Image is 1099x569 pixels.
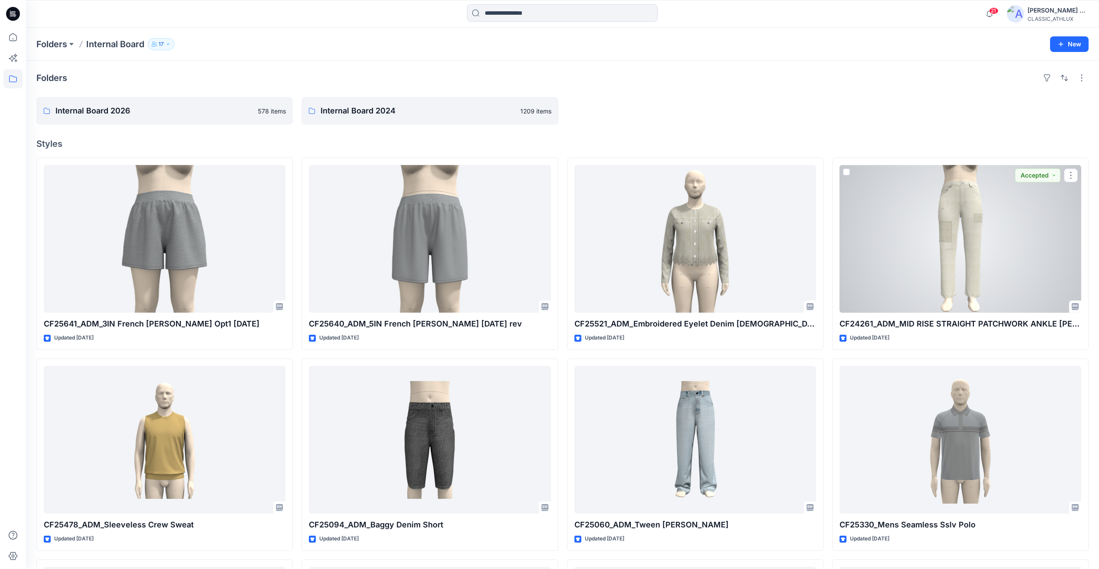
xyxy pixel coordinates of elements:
[44,165,285,313] a: CF25641_ADM_3IN French Terry Short Opt1 25APR25
[86,38,144,50] p: Internal Board
[321,105,515,117] p: Internal Board 2024
[989,7,999,14] span: 21
[574,318,816,330] p: CF25521_ADM_Embroidered Eyelet Denim [DEMOGRAPHIC_DATA] Jacket
[840,366,1081,514] a: CF25330_Mens Seamless Sslv Polo
[840,519,1081,531] p: CF25330_Mens Seamless Sslv Polo
[1028,16,1088,22] div: CLASSIC_ATHLUX
[309,519,551,531] p: CF25094_ADM_Baggy Denim Short
[520,107,551,116] p: 1209 items
[148,38,175,50] button: 17
[585,534,624,543] p: Updated [DATE]
[36,73,67,83] h4: Folders
[319,333,359,343] p: Updated [DATE]
[258,107,286,116] p: 578 items
[850,534,889,543] p: Updated [DATE]
[54,534,94,543] p: Updated [DATE]
[36,38,67,50] a: Folders
[36,97,293,125] a: Internal Board 2026578 items
[574,519,816,531] p: CF25060_ADM_Tween [PERSON_NAME]
[319,534,359,543] p: Updated [DATE]
[840,165,1081,313] a: CF24261_ADM_MID RISE STRAIGHT PATCHWORK ANKLE JEAN
[55,105,253,117] p: Internal Board 2026
[309,165,551,313] a: CF25640_ADM_5IN French Terry Short 24APR25 rev
[309,366,551,514] a: CF25094_ADM_Baggy Denim Short
[44,318,285,330] p: CF25641_ADM_3IN French [PERSON_NAME] Opt1 [DATE]
[1028,5,1088,16] div: [PERSON_NAME] Cfai
[850,333,889,343] p: Updated [DATE]
[301,97,558,125] a: Internal Board 20241209 items
[309,318,551,330] p: CF25640_ADM_5IN French [PERSON_NAME] [DATE] rev
[54,333,94,343] p: Updated [DATE]
[574,366,816,514] a: CF25060_ADM_Tween Baggy Denim Jeans
[1050,36,1089,52] button: New
[36,139,1089,149] h4: Styles
[159,39,164,49] p: 17
[840,318,1081,330] p: CF24261_ADM_MID RISE STRAIGHT PATCHWORK ANKLE [PERSON_NAME]
[1007,5,1024,23] img: avatar
[585,333,624,343] p: Updated [DATE]
[44,366,285,514] a: CF25478_ADM_Sleeveless Crew Sweat
[574,165,816,313] a: CF25521_ADM_Embroidered Eyelet Denim Lady Jacket
[44,519,285,531] p: CF25478_ADM_Sleeveless Crew Sweat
